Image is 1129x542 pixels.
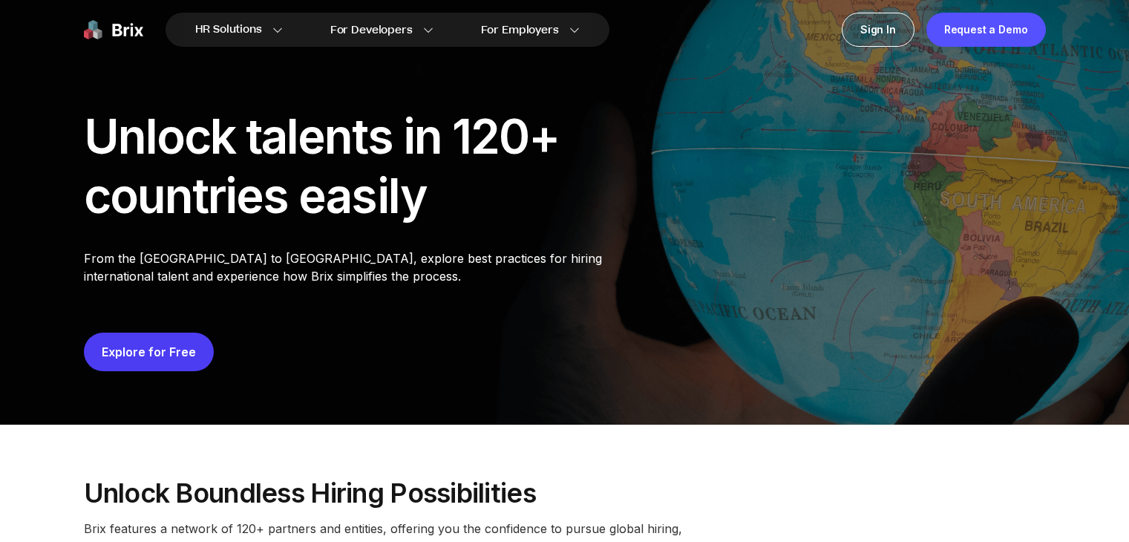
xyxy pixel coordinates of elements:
a: Sign In [842,13,914,47]
button: Explore for Free [84,333,214,371]
div: Unlock talents in 120+ countries easily [84,107,655,226]
span: For Developers [330,22,413,38]
span: For Employers [481,22,559,38]
a: Request a Demo [926,13,1046,47]
span: HR Solutions [195,18,262,42]
a: Explore for Free [102,345,196,359]
p: From the [GEOGRAPHIC_DATA] to [GEOGRAPHIC_DATA], explore best practices for hiring international ... [84,249,655,285]
p: Unlock boundless hiring possibilities [84,478,1046,508]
